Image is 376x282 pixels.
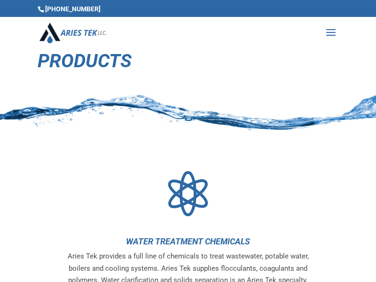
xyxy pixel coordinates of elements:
[165,171,211,216] a: 
[38,5,101,13] span: [PHONE_NUMBER]
[38,52,338,75] h1: Products
[39,23,106,43] img: Aries Tek
[126,236,250,246] a: Water Treatment Chemicals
